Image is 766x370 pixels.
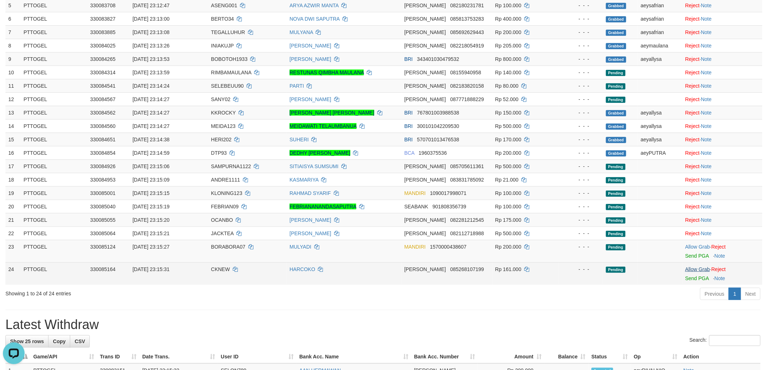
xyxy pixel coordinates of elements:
td: 19 [5,186,21,200]
td: PTTOGEL [21,52,87,66]
div: - - - [562,230,600,237]
td: PTTOGEL [21,200,87,213]
a: Note [701,56,712,62]
th: Status: activate to sort column ascending [589,350,631,363]
span: ANDRE1111 [211,177,240,183]
span: MANDIRI [404,190,426,196]
span: RIMBAMAULANA [211,70,251,75]
span: Copy 1090017998071 to clipboard [430,190,467,196]
th: Trans ID: activate to sort column ascending [97,350,139,363]
td: · [682,186,762,200]
a: [PERSON_NAME] [290,43,331,49]
span: 330084314 [90,70,115,75]
a: Reject [685,137,700,142]
div: - - - [562,15,600,22]
td: · [682,133,762,146]
span: [DATE] 23:15:21 [132,230,169,236]
div: - - - [562,55,600,63]
td: · [682,92,762,106]
a: MULYADI [290,244,311,250]
span: Rp 80.000 [495,83,519,89]
td: · [682,25,762,39]
td: 6 [5,12,21,25]
span: 330085040 [90,204,115,209]
button: Open LiveChat chat widget [3,3,25,25]
td: 10 [5,66,21,79]
span: SEABANK [404,204,428,209]
div: - - - [562,96,600,103]
a: Reject [685,150,700,156]
span: Grabbed [606,30,626,36]
a: Note [715,275,725,281]
span: Pending [606,97,626,103]
span: BOBOTOH1933 [211,56,248,62]
div: - - - [562,2,600,9]
td: aeyallysa [638,133,682,146]
span: Rp 200.000 [495,150,521,156]
span: [PERSON_NAME] [404,230,446,236]
span: Rp 100.000 [495,3,521,8]
td: · [682,200,762,213]
a: MULYANA [290,29,313,35]
span: Rp 500.000 [495,230,521,236]
span: Grabbed [606,43,626,49]
a: [PERSON_NAME] [290,96,331,102]
a: CSV [70,335,90,348]
span: [DATE] 23:13:26 [132,43,169,49]
a: FEBRIANANANDASAPUTRA [290,204,356,209]
span: BRI [404,137,413,142]
span: Copy 082112718988 to clipboard [450,230,484,236]
span: Rp 21.000 [495,177,519,183]
a: Send PGA [685,253,709,259]
a: Note [701,230,712,236]
a: Note [701,3,712,8]
span: CSV [75,338,85,344]
a: Reject [711,266,726,272]
span: [PERSON_NAME] [404,70,446,75]
span: Copy 082180231781 to clipboard [450,3,484,8]
div: - - - [562,190,600,197]
a: Reject [685,204,700,209]
td: PTTOGEL [21,12,87,25]
a: SUHERI [290,137,309,142]
a: Note [701,190,712,196]
a: Note [701,110,712,116]
span: [DATE] 23:13:00 [132,16,169,22]
td: PTTOGEL [21,25,87,39]
span: ASENG001 [211,3,237,8]
span: [PERSON_NAME] [404,83,446,89]
span: [DATE] 23:15:15 [132,190,169,196]
a: ARYA AZWIR MANTA [290,3,338,8]
span: [DATE] 23:14:27 [132,123,169,129]
span: Rp 100.000 [495,190,521,196]
span: Rp 140.000 [495,70,521,75]
span: Copy 08155940958 to clipboard [450,70,481,75]
td: PTTOGEL [21,79,87,92]
td: aeyallysa [638,52,682,66]
th: Op: activate to sort column ascending [631,350,681,363]
a: Note [715,253,725,259]
span: Grabbed [606,16,626,22]
td: PTTOGEL [21,173,87,186]
span: [DATE] 23:15:06 [132,163,169,169]
a: DEDHY [PERSON_NAME] [290,150,350,156]
div: - - - [562,109,600,116]
span: BCA [404,150,414,156]
a: KASMARIYA [290,177,319,183]
span: Copy 087771888229 to clipboard [450,96,484,102]
span: Rp 400.000 [495,16,521,22]
span: Rp 800.000 [495,56,521,62]
div: - - - [562,122,600,130]
span: 330084265 [90,56,115,62]
a: Reject [685,230,700,236]
td: 23 [5,240,21,262]
a: Note [701,217,712,223]
span: Rp 100.000 [495,204,521,209]
span: Copy 082281212545 to clipboard [450,217,484,223]
span: [DATE] 23:15:19 [132,204,169,209]
span: Rp 170.000 [495,137,521,142]
a: Previous [700,288,729,300]
td: PTTOGEL [21,106,87,119]
span: [DATE] 23:12:47 [132,3,169,8]
td: · [682,226,762,240]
